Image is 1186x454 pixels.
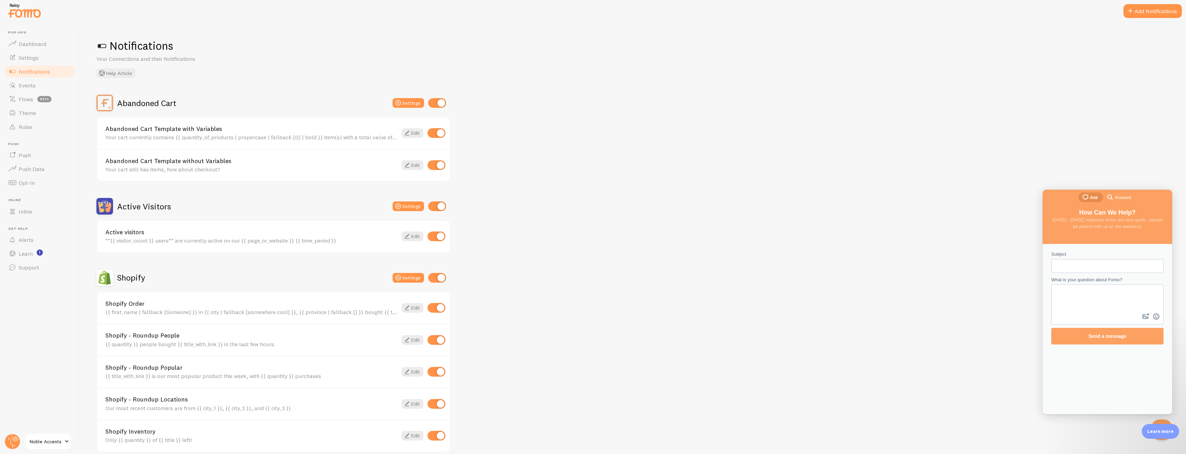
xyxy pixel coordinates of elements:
p: Your Connections and their Notifications [96,55,262,63]
div: **{{ visitor_count }} users** are currently active on our {{ page_or_website }} {{ time_period }} [105,237,397,244]
img: Abandoned Cart [96,95,113,111]
a: Shopify - Roundup People [105,332,397,339]
h2: Shopify [117,272,145,283]
a: Edit [402,399,423,409]
div: Only {{ quantity }} of {{ title }} left! [105,437,397,443]
span: Notifications [19,68,50,75]
span: Settings [19,54,39,61]
a: Edit [402,128,423,138]
a: Settings [4,51,75,65]
a: Learn [4,247,75,261]
span: Pop-ups [8,30,75,35]
iframe: Help Scout Beacon - Live Chat, Contact Form, and Knowledge Base [1043,190,1172,414]
span: Noble Accents [30,437,63,446]
span: Inline [19,208,32,215]
a: Shopify Order [105,301,397,307]
span: Push Data [19,165,45,172]
p: Learn more [1147,428,1174,435]
span: Alerts [19,236,34,243]
a: Edit [402,431,423,441]
div: Learn more [1142,424,1179,439]
svg: <p>Watch New Feature Tutorials!</p> [37,249,43,256]
h2: Abandoned Cart [117,98,176,108]
span: Push [8,142,75,146]
button: Settings [393,273,424,283]
a: Flows beta [4,92,75,106]
a: Rules [4,120,75,134]
div: {{ title_with_link }} is our most popular product this week, with {{ quantity }} purchases [105,373,397,379]
img: Shopify [96,269,113,286]
span: Inline [8,198,75,202]
a: Abandoned Cart Template without Variables [105,158,397,164]
a: Theme [4,106,75,120]
a: Edit [402,367,423,377]
img: fomo-relay-logo-orange.svg [7,2,42,19]
a: Support [4,261,75,274]
a: Alerts [4,233,75,247]
span: beta [37,96,51,102]
span: Get Help [8,227,75,231]
span: Push [19,152,31,159]
button: Help Article [96,68,135,78]
a: Edit [402,160,423,170]
h1: Notifications [96,39,1169,53]
span: Flows [19,96,33,103]
a: Shopify Inventory [105,428,397,435]
a: Shopify - Roundup Popular [105,365,397,371]
a: Inline [4,205,75,218]
a: Active visitors [105,229,397,235]
a: Push Data [4,162,75,176]
span: Learn [19,250,33,257]
a: Opt-In [4,176,75,190]
a: Shopify - Roundup Locations [105,396,397,403]
a: Edit [402,303,423,313]
div: {{ first_name | fallback [Someone] }} in {{ city | fallback [somewhere cool] }}, {{ province | fa... [105,309,397,315]
a: Push [4,148,75,162]
span: Rules [19,123,32,130]
div: Your cart still has items, how about checkout? [105,166,397,172]
span: Support [19,264,39,271]
span: Theme [19,110,36,116]
a: Noble Accents [25,433,72,450]
a: Events [4,78,75,92]
a: Edit [402,231,423,241]
div: {{ quantity }} people bought {{ title_with_link }} in the last few hours [105,341,397,347]
div: Our most recent customers are from {{ city_1 }}, {{ city_2 }}, and {{ city_3 }} [105,405,397,411]
button: Settings [393,201,424,211]
span: Opt-In [19,179,35,186]
span: Dashboard [19,40,46,47]
span: Events [19,82,36,89]
div: Your cart currently contains {{ quantity_of_products | propercase | fallback [0] | bold }} item(s... [105,134,397,140]
a: Notifications [4,65,75,78]
iframe: Help Scout Beacon - Close [1151,419,1172,440]
h2: Active Visitors [117,201,171,212]
a: Abandoned Cart Template with Variables [105,126,397,132]
a: Dashboard [4,37,75,51]
button: Settings [393,98,424,108]
img: Active Visitors [96,198,113,215]
a: Edit [402,335,423,345]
